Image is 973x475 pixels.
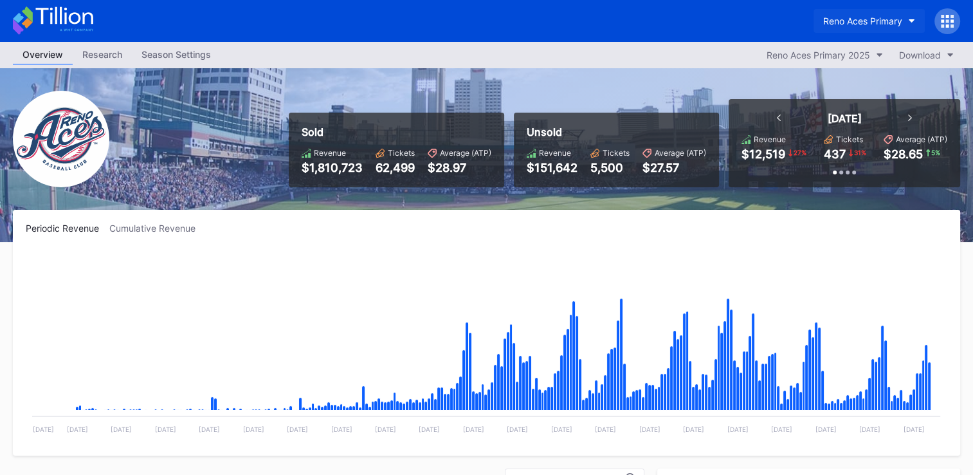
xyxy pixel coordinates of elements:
text: [DATE] [727,425,749,433]
div: $27.57 [642,161,706,174]
div: $12,519 [741,147,785,161]
div: Research [73,45,132,64]
div: Tickets [836,135,863,144]
div: 31 % [853,147,868,158]
div: Tickets [603,148,630,158]
div: Average (ATP) [440,148,491,158]
text: [DATE] [287,425,308,433]
div: 62,499 [376,161,415,174]
text: [DATE] [463,425,484,433]
text: [DATE] [33,425,54,433]
div: Reno Aces Primary 2025 [767,50,870,61]
div: Average (ATP) [896,135,947,144]
text: [DATE] [199,425,220,433]
text: [DATE] [595,425,616,433]
text: [DATE] [67,425,88,433]
div: Revenue [314,148,346,158]
div: $28.97 [428,161,491,174]
text: [DATE] [419,425,440,433]
button: Download [893,46,960,64]
text: [DATE] [111,425,132,433]
div: 27 % [792,147,808,158]
div: Cumulative Revenue [109,223,206,234]
div: Sold [302,126,491,138]
text: [DATE] [815,425,837,433]
text: [DATE] [507,425,528,433]
div: Download [899,50,941,61]
text: [DATE] [639,425,660,433]
div: $28.65 [884,147,923,161]
a: Research [73,45,132,65]
div: $151,642 [527,161,577,174]
text: [DATE] [551,425,572,433]
div: 5 % [930,147,941,158]
div: Revenue [754,135,786,144]
div: Tickets [388,148,415,158]
div: Revenue [539,148,571,158]
button: Reno Aces Primary [814,9,925,33]
text: [DATE] [904,425,925,433]
div: Reno Aces Primary [823,15,902,26]
svg: Chart title [26,250,947,443]
button: Reno Aces Primary 2025 [760,46,889,64]
img: RenoAces.png [13,91,109,187]
a: Overview [13,45,73,65]
div: 5,500 [590,161,630,174]
div: Season Settings [132,45,221,64]
div: Unsold [527,126,706,138]
text: [DATE] [331,425,352,433]
text: [DATE] [155,425,176,433]
div: 437 [824,147,846,161]
text: [DATE] [243,425,264,433]
div: Periodic Revenue [26,223,109,234]
text: [DATE] [375,425,396,433]
div: $1,810,723 [302,161,363,174]
text: [DATE] [859,425,880,433]
div: [DATE] [828,112,862,125]
text: [DATE] [683,425,704,433]
text: [DATE] [771,425,792,433]
a: Season Settings [132,45,221,65]
div: Average (ATP) [655,148,706,158]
